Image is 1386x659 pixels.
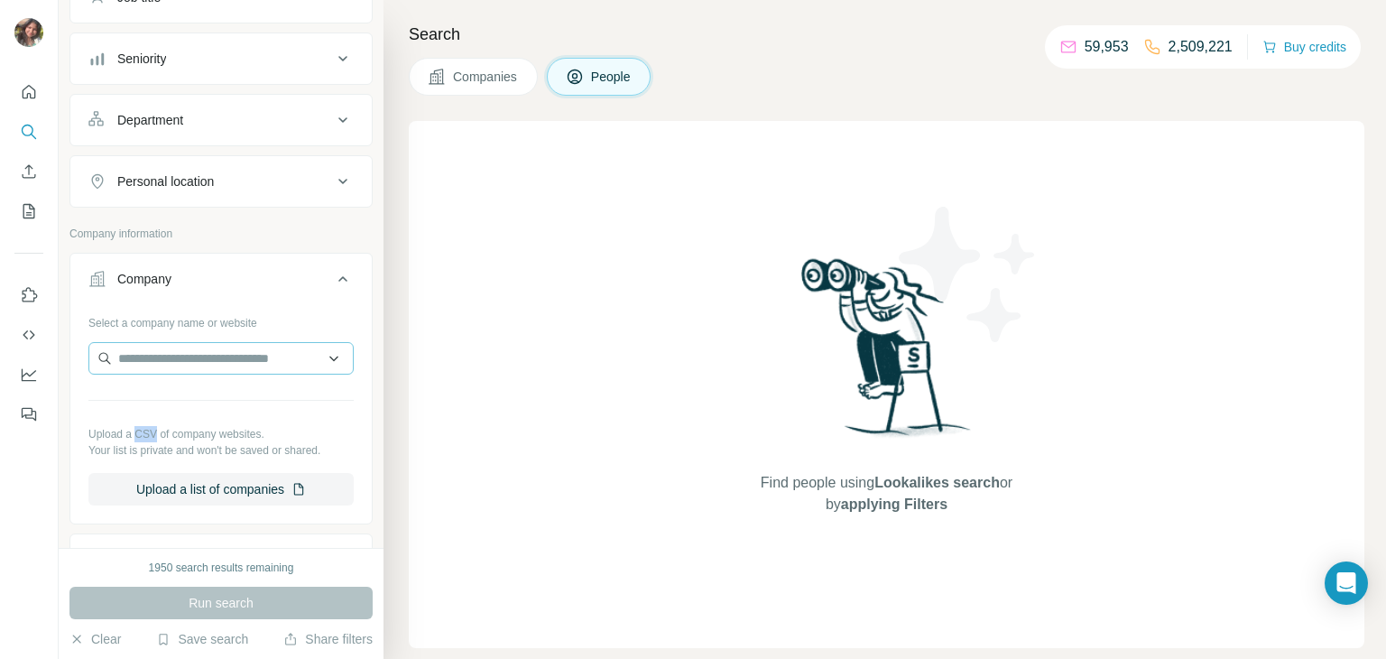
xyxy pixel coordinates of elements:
img: Surfe Illustration - Stars [887,193,1049,356]
button: Use Surfe on LinkedIn [14,279,43,311]
div: Company [117,270,171,288]
div: 1950 search results remaining [149,560,294,576]
span: People [591,68,633,86]
p: 2,509,221 [1169,36,1233,58]
div: Department [117,111,183,129]
button: Enrich CSV [14,155,43,188]
button: Use Surfe API [14,319,43,351]
h4: Search [409,22,1364,47]
button: Buy credits [1262,34,1346,60]
button: My lists [14,195,43,227]
button: Quick start [14,76,43,108]
img: Avatar [14,18,43,47]
p: 59,953 [1085,36,1129,58]
span: Lookalikes search [874,475,1000,490]
div: Seniority [117,50,166,68]
button: Seniority [70,37,372,80]
button: Search [14,116,43,148]
button: Save search [156,630,248,648]
p: Your list is private and won't be saved or shared. [88,442,354,459]
span: applying Filters [841,497,947,512]
button: Share filters [283,630,373,648]
button: Feedback [14,398,43,431]
button: Industry [70,538,372,581]
div: Select a company name or website [88,308,354,331]
div: Personal location [117,172,214,190]
button: Dashboard [14,358,43,391]
div: Open Intercom Messenger [1325,562,1368,605]
span: Find people using or by [742,472,1030,515]
p: Company information [69,226,373,242]
button: Personal location [70,160,372,203]
button: Clear [69,630,121,648]
button: Department [70,98,372,142]
button: Upload a list of companies [88,473,354,506]
button: Company [70,257,372,308]
span: Companies [453,68,519,86]
img: Surfe Illustration - Woman searching with binoculars [793,254,981,455]
p: Upload a CSV of company websites. [88,426,354,442]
